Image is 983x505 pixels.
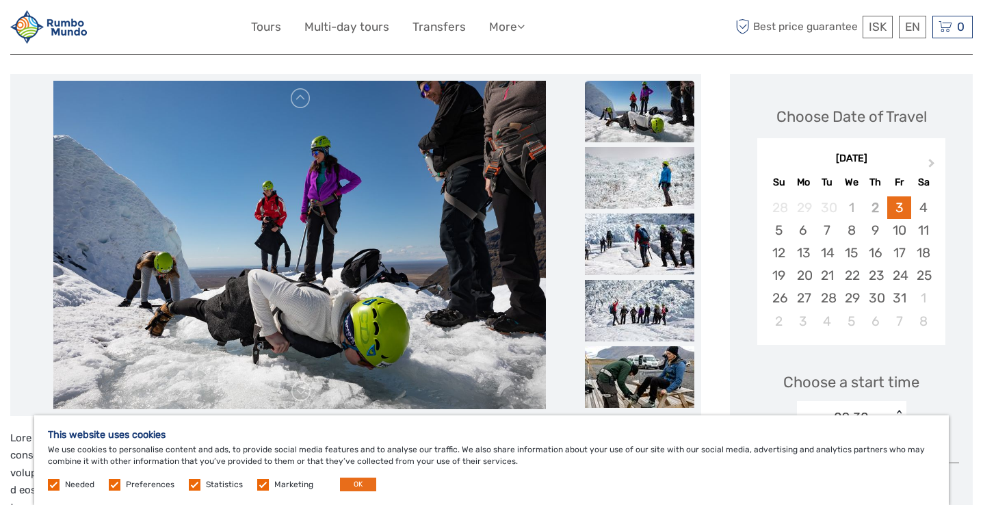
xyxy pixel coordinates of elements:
[126,479,174,491] label: Preferences
[887,173,911,192] div: Fr
[869,20,887,34] span: ISK
[585,280,694,341] img: 32d46781fd4c40b5adffff0e52a1fa4d_slider_thumbnail.jpeg
[922,155,944,177] button: Next Month
[761,196,941,333] div: month 2025-10
[791,264,815,287] div: Choose Monday, October 20th, 2025
[767,287,791,309] div: Choose Sunday, October 26th, 2025
[767,219,791,242] div: Choose Sunday, October 5th, 2025
[887,219,911,242] div: Choose Friday, October 10th, 2025
[585,147,694,209] img: 08c889f269b847d7bc07c72147620454_slider_thumbnail.jpeg
[887,310,911,333] div: Choose Friday, November 7th, 2025
[815,242,839,264] div: Choose Tuesday, October 14th, 2025
[839,242,863,264] div: Choose Wednesday, October 15th, 2025
[863,173,887,192] div: Th
[899,16,926,38] div: EN
[304,17,389,37] a: Multi-day tours
[757,152,945,166] div: [DATE]
[19,24,155,35] p: We're away right now. Please check back later!
[911,173,935,192] div: Sa
[783,372,919,393] span: Choose a start time
[815,287,839,309] div: Choose Tuesday, October 28th, 2025
[815,264,839,287] div: Choose Tuesday, October 21st, 2025
[911,264,935,287] div: Choose Saturday, October 25th, 2025
[815,196,839,219] div: Not available Tuesday, September 30th, 2025
[53,81,546,409] img: 9cb635a2162141a6bcce42b9fb2eae1b_main_slider.jpeg
[887,264,911,287] div: Choose Friday, October 24th, 2025
[732,16,859,38] span: Best price guarantee
[911,196,935,219] div: Choose Saturday, October 4th, 2025
[251,17,281,37] a: Tours
[791,196,815,219] div: Not available Monday, September 29th, 2025
[863,219,887,242] div: Choose Thursday, October 9th, 2025
[791,310,815,333] div: Choose Monday, November 3rd, 2025
[791,287,815,309] div: Choose Monday, October 27th, 2025
[34,415,949,505] div: We use cookies to personalise content and ads, to provide social media features and to analyse ou...
[911,310,935,333] div: Choose Saturday, November 8th, 2025
[887,287,911,309] div: Choose Friday, October 31st, 2025
[839,219,863,242] div: Choose Wednesday, October 8th, 2025
[863,242,887,264] div: Choose Thursday, October 16th, 2025
[863,310,887,333] div: Choose Thursday, November 6th, 2025
[767,173,791,192] div: Su
[791,242,815,264] div: Choose Monday, October 13th, 2025
[839,287,863,309] div: Choose Wednesday, October 29th, 2025
[767,242,791,264] div: Choose Sunday, October 12th, 2025
[887,242,911,264] div: Choose Friday, October 17th, 2025
[887,196,911,219] div: Choose Friday, October 3rd, 2025
[863,287,887,309] div: Choose Thursday, October 30th, 2025
[839,264,863,287] div: Choose Wednesday, October 22nd, 2025
[955,20,967,34] span: 0
[412,17,466,37] a: Transfers
[767,264,791,287] div: Choose Sunday, October 19th, 2025
[791,219,815,242] div: Choose Monday, October 6th, 2025
[911,287,935,309] div: Choose Saturday, November 1st, 2025
[839,196,863,219] div: Not available Wednesday, October 1st, 2025
[815,310,839,333] div: Choose Tuesday, November 4th, 2025
[839,173,863,192] div: We
[839,310,863,333] div: Choose Wednesday, November 5th, 2025
[340,478,376,491] button: OK
[815,173,839,192] div: Tu
[767,310,791,333] div: Choose Sunday, November 2nd, 2025
[157,21,174,38] button: Open LiveChat chat widget
[65,479,94,491] label: Needed
[776,106,927,127] div: Choose Date of Travel
[911,242,935,264] div: Choose Saturday, October 18th, 2025
[767,196,791,219] div: Not available Sunday, September 28th, 2025
[911,219,935,242] div: Choose Saturday, October 11th, 2025
[206,479,243,491] label: Statistics
[489,17,525,37] a: More
[815,219,839,242] div: Choose Tuesday, October 7th, 2025
[863,264,887,287] div: Choose Thursday, October 23rd, 2025
[893,410,904,424] div: < >
[48,429,935,441] h5: This website uses cookies
[274,479,313,491] label: Marketing
[585,346,694,408] img: 42a9c3d10af543c79fb0c8a56b4a9306_slider_thumbnail.jpeg
[834,409,869,426] div: 09:30
[585,213,694,275] img: 074c64fb4f6949b7ae89b0e048016fa2_slider_thumbnail.jpeg
[791,173,815,192] div: Mo
[10,10,87,44] img: 1892-3cdabdab-562f-44e9-842e-737c4ae7dc0a_logo_small.jpg
[863,196,887,219] div: Not available Thursday, October 2nd, 2025
[585,81,694,142] img: 9cb635a2162141a6bcce42b9fb2eae1b_slider_thumbnail.jpeg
